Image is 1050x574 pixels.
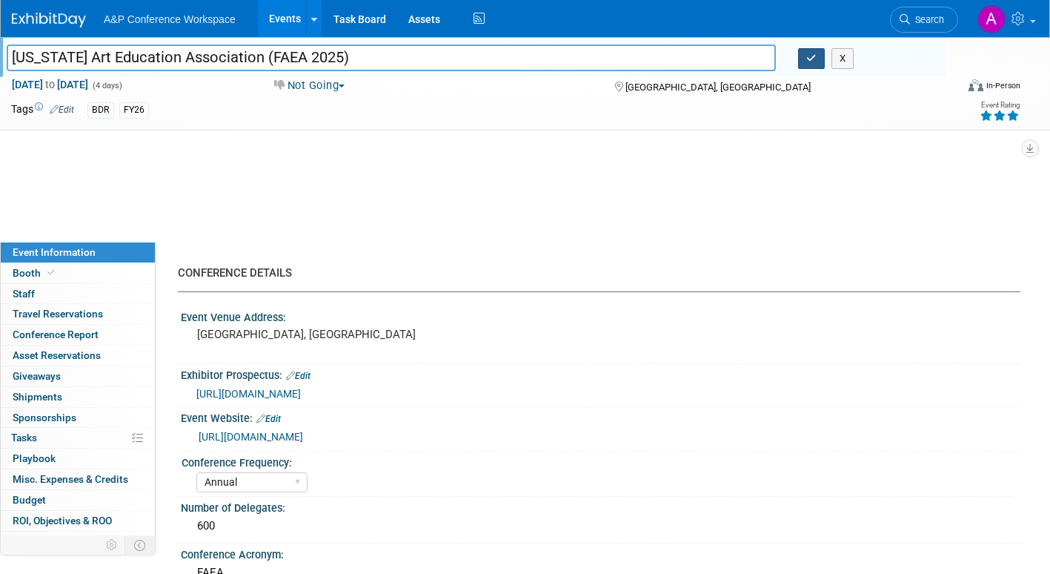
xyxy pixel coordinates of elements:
[13,267,58,279] span: Booth
[13,515,112,527] span: ROI, Objectives & ROO
[47,268,55,277] i: Booth reservation complete
[197,328,514,341] pre: [GEOGRAPHIC_DATA], [GEOGRAPHIC_DATA]
[890,7,958,33] a: Search
[76,535,87,547] span: 2
[181,306,1020,325] div: Event Venue Address:
[181,544,1020,562] div: Conference Acronym:
[13,370,61,382] span: Giveaways
[91,81,122,90] span: (4 days)
[181,497,1020,515] div: Number of Delegates:
[269,78,350,93] button: Not Going
[199,431,303,443] a: [URL][DOMAIN_NAME]
[13,494,46,506] span: Budget
[968,79,983,91] img: Format-Inperson.png
[1,366,155,386] a: Giveaways
[1,428,155,448] a: Tasks
[13,412,76,423] span: Sponsorships
[1,469,155,489] a: Misc. Expenses & Credits
[87,102,114,118] div: BDR
[13,329,99,340] span: Conference Report
[11,102,74,119] td: Tags
[1,387,155,407] a: Shipments
[286,371,310,381] a: Edit
[1,532,155,552] a: Attachments2
[182,452,1014,470] div: Conference Frequency:
[125,535,156,555] td: Toggle Event Tabs
[910,14,944,25] span: Search
[13,535,87,547] span: Attachments
[13,391,62,403] span: Shipments
[181,407,1020,426] div: Event Website:
[1,408,155,428] a: Sponsorships
[12,13,86,27] img: ExhibitDay
[1,304,155,324] a: Travel Reservations
[977,5,1006,33] img: Amanda Oney
[1,284,155,304] a: Staff
[178,265,1009,281] div: CONFERENCE DETAILS
[980,102,1020,109] div: Event Rating
[196,388,301,400] a: [URL][DOMAIN_NAME]
[104,13,236,25] span: A&P Conference Workspace
[1,263,155,283] a: Booth
[256,414,281,424] a: Edit
[13,308,103,320] span: Travel Reservations
[43,79,57,90] span: to
[99,535,125,555] td: Personalize Event Tab Strip
[119,102,149,118] div: FY26
[13,452,56,464] span: Playbook
[192,515,1009,538] div: 600
[1,346,155,366] a: Asset Reservations
[625,82,811,93] span: [GEOGRAPHIC_DATA], [GEOGRAPHIC_DATA]
[50,105,74,115] a: Edit
[13,349,101,361] span: Asset Reservations
[11,432,37,443] span: Tasks
[1,490,155,510] a: Budget
[1,449,155,469] a: Playbook
[13,473,128,485] span: Misc. Expenses & Credits
[11,78,89,91] span: [DATE] [DATE]
[1,325,155,345] a: Conference Report
[1,243,155,263] a: Event Information
[181,364,1020,383] div: Exhibitor Prospectus:
[13,246,96,258] span: Event Information
[1,511,155,531] a: ROI, Objectives & ROO
[986,80,1020,91] div: In-Person
[871,77,1020,99] div: Event Format
[13,288,35,300] span: Staff
[831,48,854,69] button: X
